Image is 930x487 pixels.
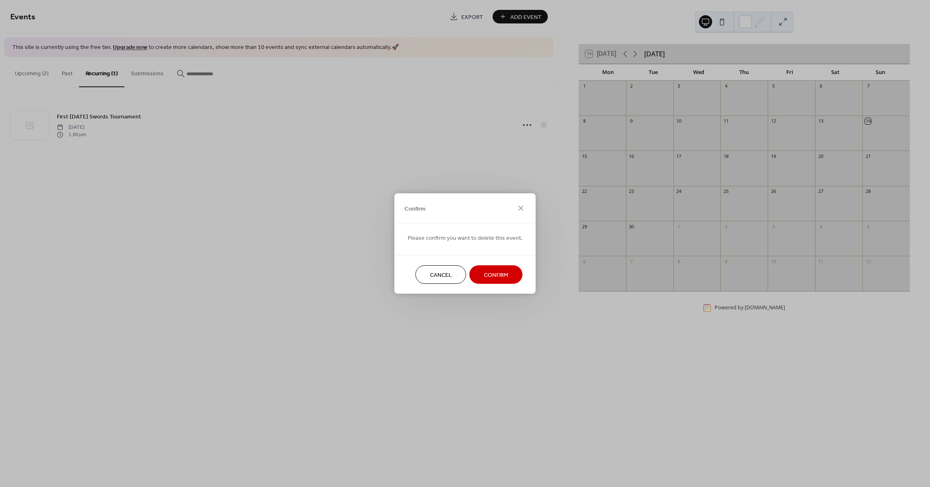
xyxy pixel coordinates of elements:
[404,204,425,213] span: Confirm
[416,265,466,284] button: Cancel
[484,271,508,280] span: Confirm
[430,271,452,280] span: Cancel
[470,265,523,284] button: Confirm
[408,234,523,243] span: Please confirm you want to delete this event.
